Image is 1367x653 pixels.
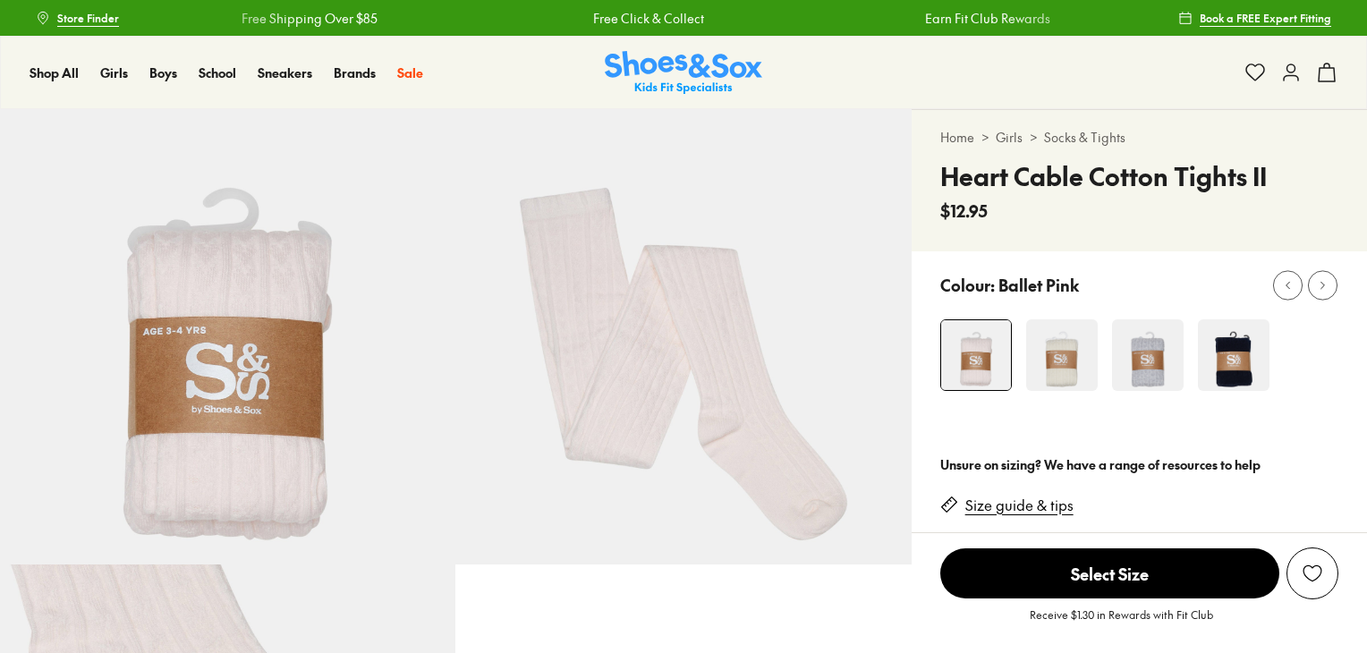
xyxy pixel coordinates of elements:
[1030,606,1213,639] p: Receive $1.30 in Rewards with Fit Club
[593,9,704,28] a: Free Click & Collect
[1044,128,1125,147] a: Socks & Tights
[199,64,236,81] span: School
[1112,319,1184,391] img: 4-380968_1
[1200,10,1331,26] span: Book a FREE Expert Fitting
[940,157,1267,195] h4: Heart Cable Cotton Tights II
[940,199,988,223] span: $12.95
[940,455,1338,474] div: Unsure on sizing? We have a range of resources to help
[940,273,995,297] p: Colour:
[996,128,1023,147] a: Girls
[998,273,1079,297] p: Ballet Pink
[605,51,762,95] a: Shoes & Sox
[940,128,974,147] a: Home
[1198,319,1269,391] img: 4-380971_1
[940,128,1338,147] div: > >
[940,547,1279,599] button: Select Size
[100,64,128,81] span: Girls
[397,64,423,82] a: Sale
[965,496,1074,515] a: Size guide & tips
[149,64,177,82] a: Boys
[30,64,79,81] span: Shop All
[36,2,119,34] a: Store Finder
[334,64,376,82] a: Brands
[149,64,177,81] span: Boys
[1026,319,1098,391] img: 4-380965_1
[455,109,911,564] img: 5-380975_1
[925,9,1050,28] a: Earn Fit Club Rewards
[258,64,312,81] span: Sneakers
[397,64,423,81] span: Sale
[30,64,79,82] a: Shop All
[57,10,119,26] span: Store Finder
[1178,2,1331,34] a: Book a FREE Expert Fitting
[100,64,128,82] a: Girls
[199,64,236,82] a: School
[605,51,762,95] img: SNS_Logo_Responsive.svg
[940,548,1279,598] span: Select Size
[1286,547,1338,599] button: Add to Wishlist
[242,9,378,28] a: Free Shipping Over $85
[941,320,1011,390] img: 4-380974_1
[258,64,312,82] a: Sneakers
[334,64,376,81] span: Brands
